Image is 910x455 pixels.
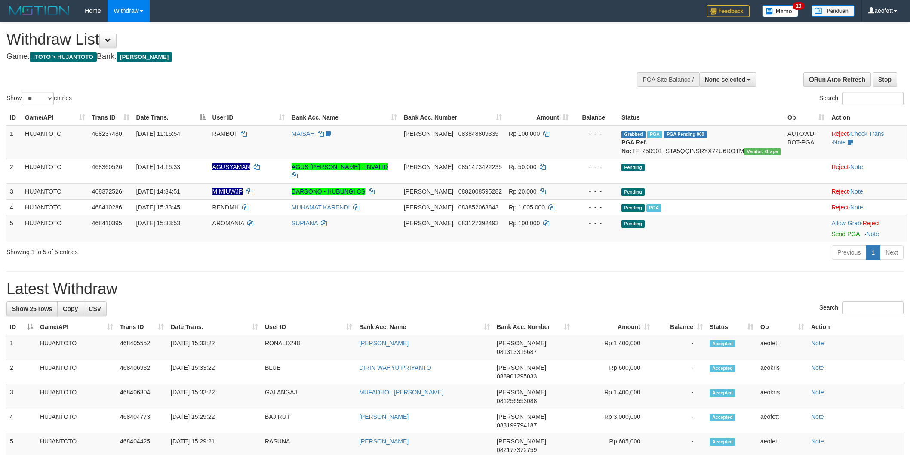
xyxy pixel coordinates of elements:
td: - [653,409,706,433]
th: Amount: activate to sort column ascending [573,319,653,335]
th: Date Trans.: activate to sort column descending [133,110,209,126]
a: Reject [831,163,849,170]
td: HUJANTOTO [22,126,89,159]
th: ID [6,110,22,126]
th: Action [808,319,904,335]
th: Bank Acc. Name: activate to sort column ascending [288,110,400,126]
td: 468406932 [117,360,167,384]
button: None selected [699,72,756,87]
span: Copy 083848809335 to clipboard [458,130,498,137]
a: Note [811,413,824,420]
td: · [828,215,907,242]
span: [DATE] 15:33:45 [136,204,180,211]
a: Note [850,163,863,170]
a: Note [811,389,824,396]
span: Accepted [710,365,735,372]
span: Copy 0851473422235 to clipboard [458,163,502,170]
td: Rp 3,000,000 [573,409,653,433]
th: Status [618,110,784,126]
td: 1 [6,335,37,360]
span: 468410395 [92,220,122,227]
th: Balance: activate to sort column ascending [653,319,706,335]
th: Date Trans.: activate to sort column ascending [167,319,261,335]
span: CSV [89,305,101,312]
div: Showing 1 to 5 of 5 entries [6,244,373,256]
span: Pending [621,164,645,171]
a: Send PGA [831,231,859,237]
span: Marked by aeovivi [647,131,662,138]
span: ITOTO > HUJANTOTO [30,52,97,62]
td: 2 [6,360,37,384]
td: HUJANTOTO [22,183,89,199]
a: Previous [832,245,866,260]
span: AROMANIA [212,220,244,227]
td: 468404773 [117,409,167,433]
a: MUFADHOL [PERSON_NAME] [359,389,443,396]
a: Note [811,340,824,347]
a: Stop [873,72,897,87]
span: Rp 100.000 [509,130,540,137]
span: Pending [621,188,645,196]
a: SUPIANA [292,220,318,227]
td: · [828,199,907,215]
td: - [653,360,706,384]
label: Show entries [6,92,72,105]
a: Reject [831,130,849,137]
span: PGA Pending [664,131,707,138]
td: [DATE] 15:33:22 [167,335,261,360]
td: 2 [6,159,22,183]
span: 10 [793,2,804,10]
a: DIRIN WAHYU PRIYANTO [359,364,431,371]
td: Rp 1,400,000 [573,384,653,409]
span: Marked by aeofett [646,204,661,212]
a: Note [850,188,863,195]
span: 468360526 [92,163,122,170]
td: BAJIRUT [261,409,356,433]
span: · [831,220,862,227]
td: · [828,159,907,183]
span: Rp 100.000 [509,220,540,227]
td: [DATE] 15:29:22 [167,409,261,433]
a: AGUS [PERSON_NAME] - INVALID [292,163,388,170]
td: HUJANTOTO [22,199,89,215]
th: Game/API: activate to sort column ascending [22,110,89,126]
span: RENDMH [212,204,239,211]
td: HUJANTOTO [22,215,89,242]
span: Copy 081256553088 to clipboard [497,397,537,404]
td: aeokris [757,384,808,409]
span: Nama rekening ada tanda titik/strip, harap diedit [212,188,243,195]
img: MOTION_logo.png [6,4,72,17]
div: PGA Site Balance / [637,72,699,87]
th: Bank Acc. Number: activate to sort column ascending [493,319,573,335]
td: AUTOWD-BOT-PGA [784,126,828,159]
label: Search: [819,92,904,105]
a: MUHAMAT KARENDI [292,204,350,211]
td: · · [828,126,907,159]
select: Showentries [22,92,54,105]
a: Note [811,364,824,371]
td: aeokris [757,360,808,384]
img: Button%20Memo.svg [762,5,799,17]
a: Note [850,204,863,211]
div: - - - [575,219,615,227]
th: User ID: activate to sort column ascending [209,110,288,126]
span: Copy 083852063843 to clipboard [458,204,498,211]
th: Bank Acc. Number: activate to sort column ascending [400,110,505,126]
span: Accepted [710,340,735,347]
span: None selected [705,76,746,83]
td: BLUE [261,360,356,384]
td: 3 [6,183,22,199]
span: Accepted [710,414,735,421]
span: [PERSON_NAME] [497,438,546,445]
td: Rp 1,400,000 [573,335,653,360]
td: [DATE] 15:33:22 [167,360,261,384]
span: [PERSON_NAME] [497,413,546,420]
td: GALANGAJ [261,384,356,409]
td: 468406304 [117,384,167,409]
th: Op: activate to sort column ascending [784,110,828,126]
th: User ID: activate to sort column ascending [261,319,356,335]
a: Note [866,231,879,237]
th: Status: activate to sort column ascending [706,319,757,335]
span: [DATE] 11:16:54 [136,130,180,137]
span: Copy 082177372759 to clipboard [497,446,537,453]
